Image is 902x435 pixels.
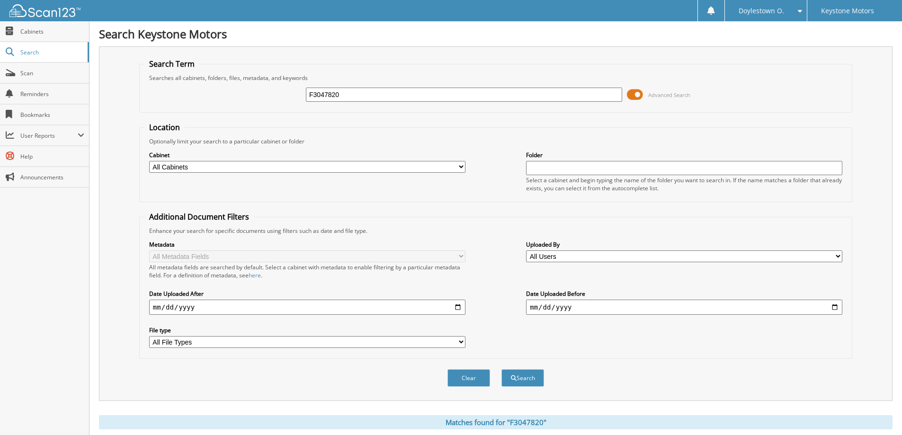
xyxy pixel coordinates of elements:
[526,151,842,159] label: Folder
[249,271,261,279] a: here
[149,300,465,315] input: start
[9,4,80,17] img: scan123-logo-white.svg
[821,8,874,14] span: Keystone Motors
[20,111,84,119] span: Bookmarks
[739,8,784,14] span: Doylestown O.
[144,212,254,222] legend: Additional Document Filters
[149,263,465,279] div: All metadata fields are searched by default. Select a cabinet with metadata to enable filtering b...
[20,27,84,36] span: Cabinets
[149,151,465,159] label: Cabinet
[144,59,199,69] legend: Search Term
[20,173,84,181] span: Announcements
[20,69,84,77] span: Scan
[648,91,690,98] span: Advanced Search
[20,152,84,160] span: Help
[526,300,842,315] input: end
[447,369,490,387] button: Clear
[149,290,465,298] label: Date Uploaded After
[20,90,84,98] span: Reminders
[144,227,847,235] div: Enhance your search for specific documents using filters such as date and file type.
[99,26,893,42] h1: Search Keystone Motors
[501,369,544,387] button: Search
[149,326,465,334] label: File type
[144,122,185,133] legend: Location
[526,176,842,192] div: Select a cabinet and begin typing the name of the folder you want to search in. If the name match...
[144,137,847,145] div: Optionally limit your search to a particular cabinet or folder
[526,240,842,249] label: Uploaded By
[144,74,847,82] div: Searches all cabinets, folders, files, metadata, and keywords
[526,290,842,298] label: Date Uploaded Before
[149,240,465,249] label: Metadata
[99,415,893,429] div: Matches found for "F3047820"
[20,132,78,140] span: User Reports
[20,48,83,56] span: Search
